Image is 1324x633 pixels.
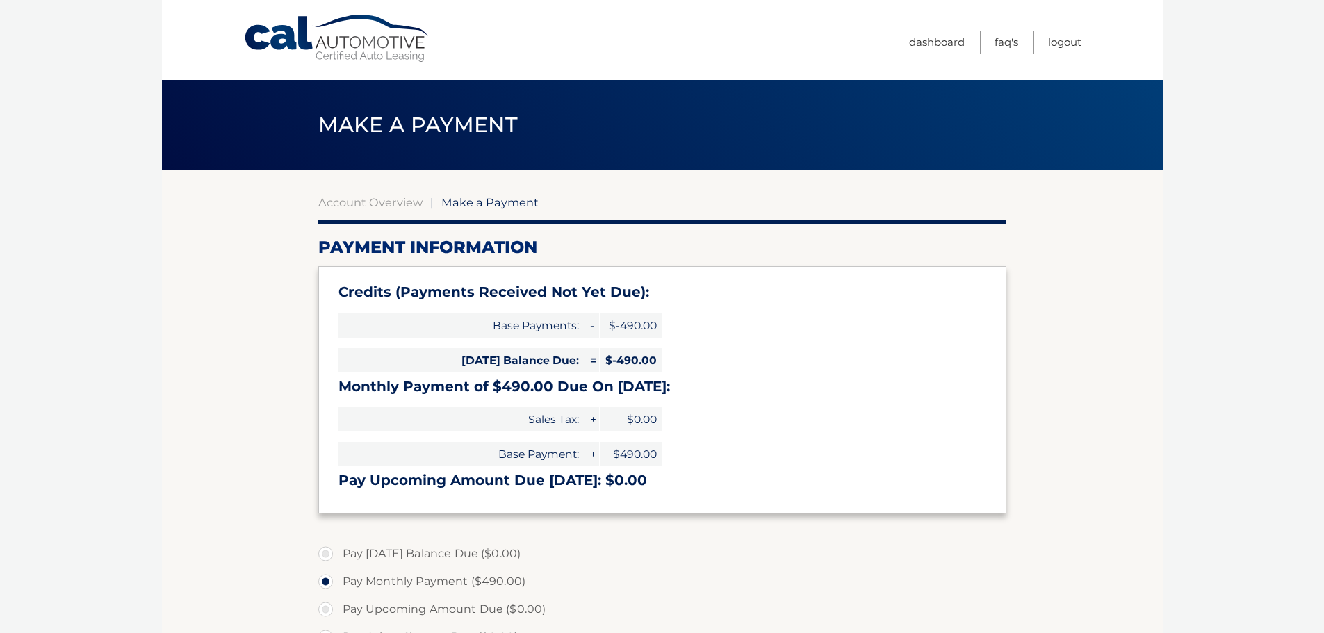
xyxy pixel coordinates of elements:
[318,112,518,138] span: Make a Payment
[585,442,599,466] span: +
[995,31,1018,54] a: FAQ's
[318,595,1006,623] label: Pay Upcoming Amount Due ($0.00)
[338,348,585,372] span: [DATE] Balance Due:
[338,283,986,301] h3: Credits (Payments Received Not Yet Due):
[338,407,585,431] span: Sales Tax:
[441,195,539,209] span: Make a Payment
[318,540,1006,568] label: Pay [DATE] Balance Due ($0.00)
[338,472,986,489] h3: Pay Upcoming Amount Due [DATE]: $0.00
[338,313,585,338] span: Base Payments:
[318,195,423,209] a: Account Overview
[243,14,431,63] a: Cal Automotive
[318,237,1006,258] h2: Payment Information
[318,568,1006,595] label: Pay Monthly Payment ($490.00)
[1048,31,1081,54] a: Logout
[585,407,599,431] span: +
[430,195,434,209] span: |
[338,442,585,466] span: Base Payment:
[600,348,662,372] span: $-490.00
[600,313,662,338] span: $-490.00
[909,31,965,54] a: Dashboard
[600,407,662,431] span: $0.00
[600,442,662,466] span: $490.00
[338,378,986,395] h3: Monthly Payment of $490.00 Due On [DATE]:
[585,313,599,338] span: -
[585,348,599,372] span: =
